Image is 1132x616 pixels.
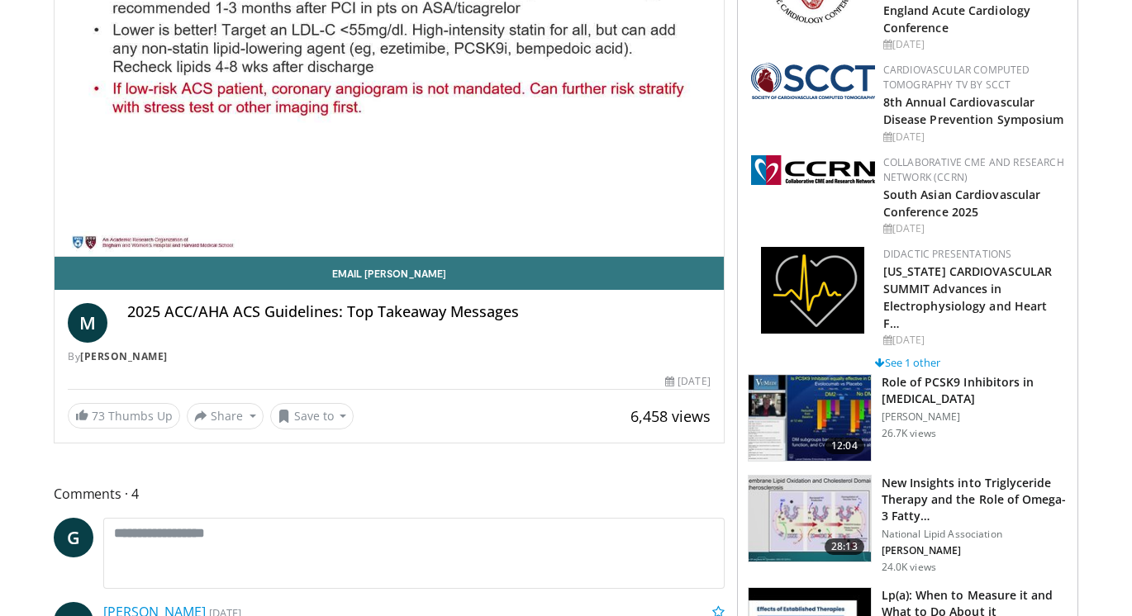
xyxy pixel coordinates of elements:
[882,410,1068,424] p: [PERSON_NAME]
[54,483,725,505] span: Comments 4
[875,355,940,370] a: See 1 other
[748,475,1068,574] a: 28:13 New Insights into Triglyceride Therapy and the Role of Omega-3 Fatty… National Lipid Associ...
[825,438,864,454] span: 12:04
[749,375,871,461] img: 3346fd73-c5f9-4d1f-bb16-7b1903aae427.150x105_q85_crop-smart_upscale.jpg
[92,408,105,424] span: 73
[883,63,1030,92] a: Cardiovascular Computed Tomography TV by SCCT
[68,349,711,364] div: By
[127,303,711,321] h4: 2025 ACC/AHA ACS Guidelines: Top Takeaway Messages
[883,263,1053,331] a: [US_STATE] CARDIOVASCULAR SUMMIT Advances in Electrophysiology and Heart F…
[882,561,936,574] p: 24.0K views
[665,374,710,389] div: [DATE]
[882,528,1068,541] p: National Lipid Association
[751,155,875,185] img: a04ee3ba-8487-4636-b0fb-5e8d268f3737.png.150x105_q85_autocrop_double_scale_upscale_version-0.2.png
[883,187,1041,220] a: South Asian Cardiovascular Conference 2025
[883,333,1064,348] div: [DATE]
[882,374,1068,407] h3: Role of PCSK9 Inhibitors in [MEDICAL_DATA]
[761,247,864,334] img: 1860aa7a-ba06-47e3-81a4-3dc728c2b4cf.png.150x105_q85_autocrop_double_scale_upscale_version-0.2.png
[55,257,724,290] a: Email [PERSON_NAME]
[883,130,1064,145] div: [DATE]
[68,403,180,429] a: 73 Thumbs Up
[882,427,936,440] p: 26.7K views
[751,63,875,99] img: 51a70120-4f25-49cc-93a4-67582377e75f.png.150x105_q85_autocrop_double_scale_upscale_version-0.2.png
[748,374,1068,462] a: 12:04 Role of PCSK9 Inhibitors in [MEDICAL_DATA] [PERSON_NAME] 26.7K views
[883,37,1064,52] div: [DATE]
[883,247,1064,262] div: Didactic Presentations
[883,94,1064,127] a: 8th Annual Cardiovascular Disease Prevention Symposium
[54,518,93,557] a: G
[882,475,1068,524] h3: New Insights into Triglyceride Therapy and the Role of Omega-3 Fatty…
[68,303,107,343] a: M
[883,155,1064,184] a: Collaborative CME and Research Network (CCRN)
[187,403,264,429] button: Share
[80,349,168,363] a: [PERSON_NAME]
[883,221,1064,236] div: [DATE]
[882,544,1068,557] p: [PERSON_NAME]
[825,538,864,555] span: 28:13
[749,476,871,562] img: 45ea033d-f728-4586-a1ce-38957b05c09e.150x105_q85_crop-smart_upscale.jpg
[270,403,354,429] button: Save to
[630,406,711,426] span: 6,458 views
